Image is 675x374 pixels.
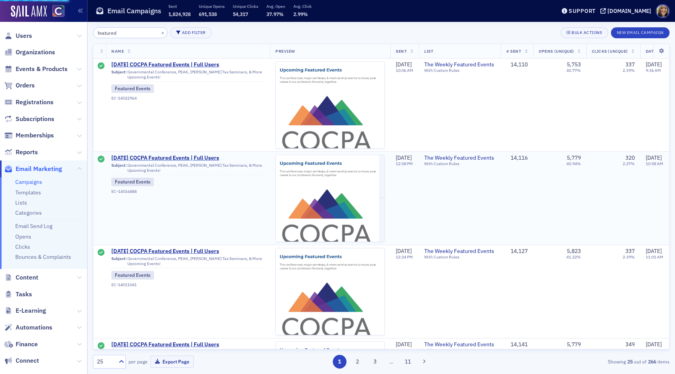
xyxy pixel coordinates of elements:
[4,65,68,73] a: Events & Products
[16,340,38,349] span: Finance
[396,48,407,54] span: Sent
[97,358,114,366] div: 25
[107,6,161,16] h1: Email Campaigns
[47,5,64,18] a: View Homepage
[625,341,635,348] div: 349
[159,29,166,36] button: ×
[129,358,148,365] label: per page
[626,358,634,365] strong: 25
[168,4,191,9] p: Sent
[4,81,35,90] a: Orders
[111,256,127,266] span: Subject:
[4,273,38,282] a: Content
[111,96,264,101] div: EC-14022964
[4,306,46,315] a: E-Learning
[350,355,364,369] button: 2
[333,355,346,369] button: 1
[539,48,574,54] span: Opens (Unique)
[16,32,32,40] span: Users
[561,27,608,38] button: Bulk Actions
[646,347,661,353] time: 7:18 AM
[506,155,528,162] div: 14,116
[4,165,62,173] a: Email Marketing
[567,155,581,162] div: 5,779
[396,254,413,260] time: 12:24 PM
[424,341,495,348] a: The Weekly Featured Events
[401,355,415,369] button: 11
[607,7,651,14] div: [DOMAIN_NAME]
[4,48,55,57] a: Organizations
[266,4,285,9] p: Avg. Open
[16,356,39,365] span: Connect
[483,358,670,365] div: Showing out of items
[111,341,264,348] span: [DATE] COCPA Featured Events | Full Users
[15,243,30,250] a: Clicks
[98,342,105,350] div: Sent
[293,4,312,9] p: Avg. Click
[566,348,581,353] div: 40.87%
[566,68,581,73] div: 40.77%
[646,61,662,68] span: [DATE]
[15,253,71,260] a: Bounces & Complaints
[424,68,495,73] div: With Custom Rules
[111,163,127,173] span: Subject:
[646,254,663,260] time: 11:01 AM
[646,358,657,365] strong: 266
[424,248,495,255] a: The Weekly Featured Events
[98,62,105,70] div: Sent
[4,32,32,40] a: Users
[199,4,225,9] p: Unique Opens
[506,341,528,348] div: 14,141
[16,165,62,173] span: Email Marketing
[506,61,528,68] div: 14,110
[623,348,635,353] div: 2.47%
[111,271,154,280] div: Featured Events
[233,11,248,17] span: 54,317
[15,178,42,185] a: Campaigns
[424,348,495,353] div: With Custom Rules
[424,155,495,162] span: The Weekly Featured Events
[656,4,670,18] span: Profile
[386,358,397,365] span: …
[16,273,38,282] span: Content
[4,290,32,299] a: Tasks
[111,69,127,80] span: Subject:
[170,27,212,38] button: Add Filter
[396,154,412,161] span: [DATE]
[396,347,413,353] time: 12:07 PM
[16,148,38,157] span: Reports
[111,84,154,93] div: Featured Events
[266,11,284,17] span: 37.97%
[16,115,54,123] span: Subscriptions
[11,5,47,18] img: SailAMX
[111,178,154,186] div: Featured Events
[571,30,602,35] div: Bulk Actions
[111,69,264,82] div: Governmental Conference, PEAK, [PERSON_NAME] Tax Seminars, & More Upcoming Events!
[275,48,295,54] span: Preview
[646,68,661,73] time: 9:36 AM
[111,48,124,54] span: Name
[368,355,382,369] button: 3
[4,340,38,349] a: Finance
[111,61,264,68] span: [DATE] COCPA Featured Events | Full Users
[15,199,27,206] a: Lists
[15,189,41,196] a: Templates
[150,356,194,368] button: Export Page
[4,98,54,107] a: Registrations
[424,255,495,260] div: With Custom Rules
[293,11,308,17] span: 2.99%
[16,65,68,73] span: Events & Products
[396,68,413,73] time: 10:06 AM
[424,61,495,68] a: The Weekly Featured Events
[16,48,55,57] span: Organizations
[111,248,264,255] a: [DATE] COCPA Featured Events | Full Users
[625,61,635,68] div: 337
[646,341,662,348] span: [DATE]
[233,4,258,9] p: Unique Clicks
[396,161,413,166] time: 12:08 PM
[98,249,105,257] div: Sent
[16,131,54,140] span: Memberships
